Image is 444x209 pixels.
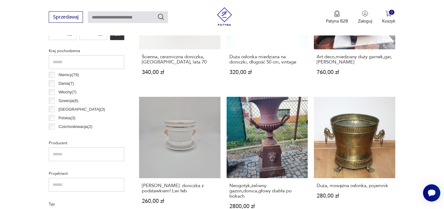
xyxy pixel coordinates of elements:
p: 2800,00 zł [229,204,305,209]
button: 0Koszyk [382,10,395,24]
h3: Art deco,miedziany duży garnek,gar,[PERSON_NAME] [317,54,392,65]
p: Polska ( 3 ) [59,115,76,121]
img: Ikona medalu [334,10,340,17]
p: Koszyk [382,18,395,24]
h3: Duża osłonka miedziana na doniczki, długość 50 cm, vintage [229,54,305,65]
p: Włochy ( 7 ) [59,89,77,96]
p: 760,00 zł [317,70,392,75]
button: Patyna B2B [326,10,348,24]
p: Kraj pochodzenia [49,47,124,54]
p: 280,00 zł [317,193,392,199]
p: Patyna B2B [326,18,348,24]
img: Ikonka użytkownika [362,10,368,17]
iframe: Smartsupp widget button [423,184,440,202]
div: 0 [389,10,394,15]
p: 320,00 zł [229,70,305,75]
button: Zaloguj [358,10,372,24]
p: 260,00 zł [142,199,217,204]
p: Szwecja ( 6 ) [59,97,78,104]
p: Zaloguj [358,18,372,24]
p: Producent [49,140,124,146]
h3: Duża, mosiężna osłonka, pojemnik [317,183,392,188]
p: 340,00 zł [142,70,217,75]
p: [GEOGRAPHIC_DATA] ( 3 ) [59,106,105,113]
img: Ikona koszyka [385,10,392,17]
h3: Neogotyk,żeliwny gazon,donica,głowy diabła po bokach [229,183,305,199]
p: Czechosłowacja ( 2 ) [59,123,92,130]
a: Ikona medaluPatyna B2B [326,10,348,24]
button: Sprzedawaj [49,11,83,23]
p: Dania ( 7 ) [59,80,74,87]
a: Sprzedawaj [49,15,83,20]
p: Typ [49,201,124,207]
h3: Ścienna, ceramiczna doniczka, [GEOGRAPHIC_DATA], lata 70 [142,54,217,65]
p: Niemcy ( 79 ) [59,72,79,78]
img: Patyna - sklep z meblami i dekoracjami vintage [215,7,234,26]
button: Szukaj [157,13,165,21]
p: [GEOGRAPHIC_DATA] ( 2 ) [59,132,105,139]
p: Projektant [49,170,124,177]
h3: [PERSON_NAME]: doniczka z podstawkiem! Lwi łeb [142,183,217,194]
